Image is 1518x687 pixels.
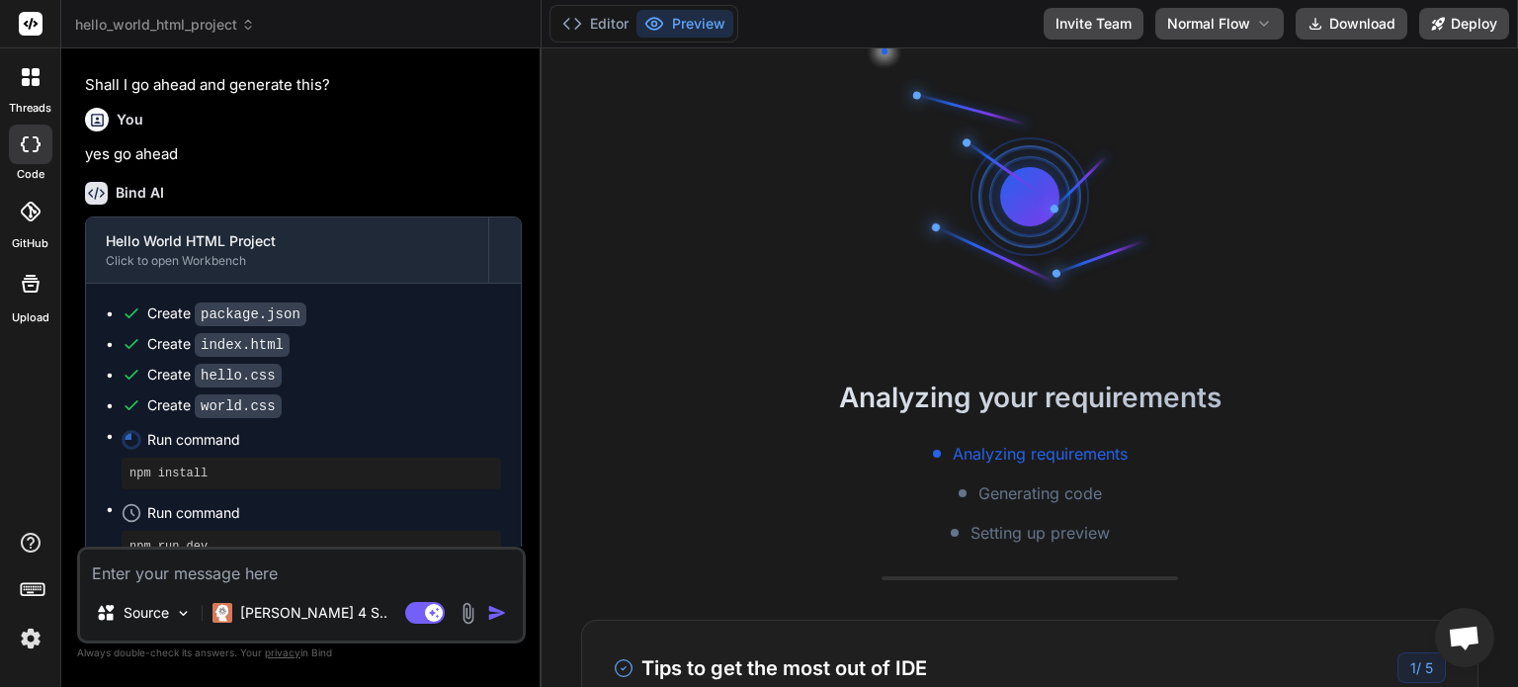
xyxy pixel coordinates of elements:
[195,333,290,357] code: index.html
[1397,652,1446,683] div: /
[1296,8,1407,40] button: Download
[1155,8,1284,40] button: Normal Flow
[457,602,479,625] img: attachment
[86,217,488,283] button: Hello World HTML ProjectClick to open Workbench
[212,603,232,623] img: Claude 4 Sonnet
[487,603,507,623] img: icon
[554,10,636,38] button: Editor
[240,603,387,623] p: [PERSON_NAME] 4 S..
[129,539,493,555] pre: npm run dev
[124,603,169,623] p: Source
[85,143,522,166] p: yes go ahead
[636,10,733,38] button: Preview
[147,430,501,450] span: Run command
[147,503,501,523] span: Run command
[1419,8,1509,40] button: Deploy
[117,110,143,129] h6: You
[195,302,306,326] code: package.json
[17,166,44,183] label: code
[1044,8,1143,40] button: Invite Team
[195,364,282,387] code: hello.css
[75,15,255,35] span: hello_world_html_project
[147,395,282,416] div: Create
[12,235,48,252] label: GitHub
[9,100,51,117] label: threads
[129,466,493,481] pre: npm install
[14,622,47,655] img: settings
[77,644,526,662] p: Always double-check its answers. Your in Bind
[1410,659,1416,676] span: 1
[1167,14,1250,34] span: Normal Flow
[106,231,468,251] div: Hello World HTML Project
[147,365,282,386] div: Create
[953,442,1128,466] span: Analyzing requirements
[106,253,468,269] div: Click to open Workbench
[147,334,290,355] div: Create
[195,394,282,418] code: world.css
[614,653,927,683] h3: Tips to get the most out of IDE
[978,481,1102,505] span: Generating code
[1425,659,1433,676] span: 5
[1435,608,1494,667] a: Open chat
[147,303,306,324] div: Create
[970,521,1110,545] span: Setting up preview
[265,646,300,658] span: privacy
[12,309,49,326] label: Upload
[85,74,522,97] p: Shall I go ahead and generate this?
[116,183,164,203] h6: Bind AI
[175,605,192,622] img: Pick Models
[542,377,1518,418] h2: Analyzing your requirements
